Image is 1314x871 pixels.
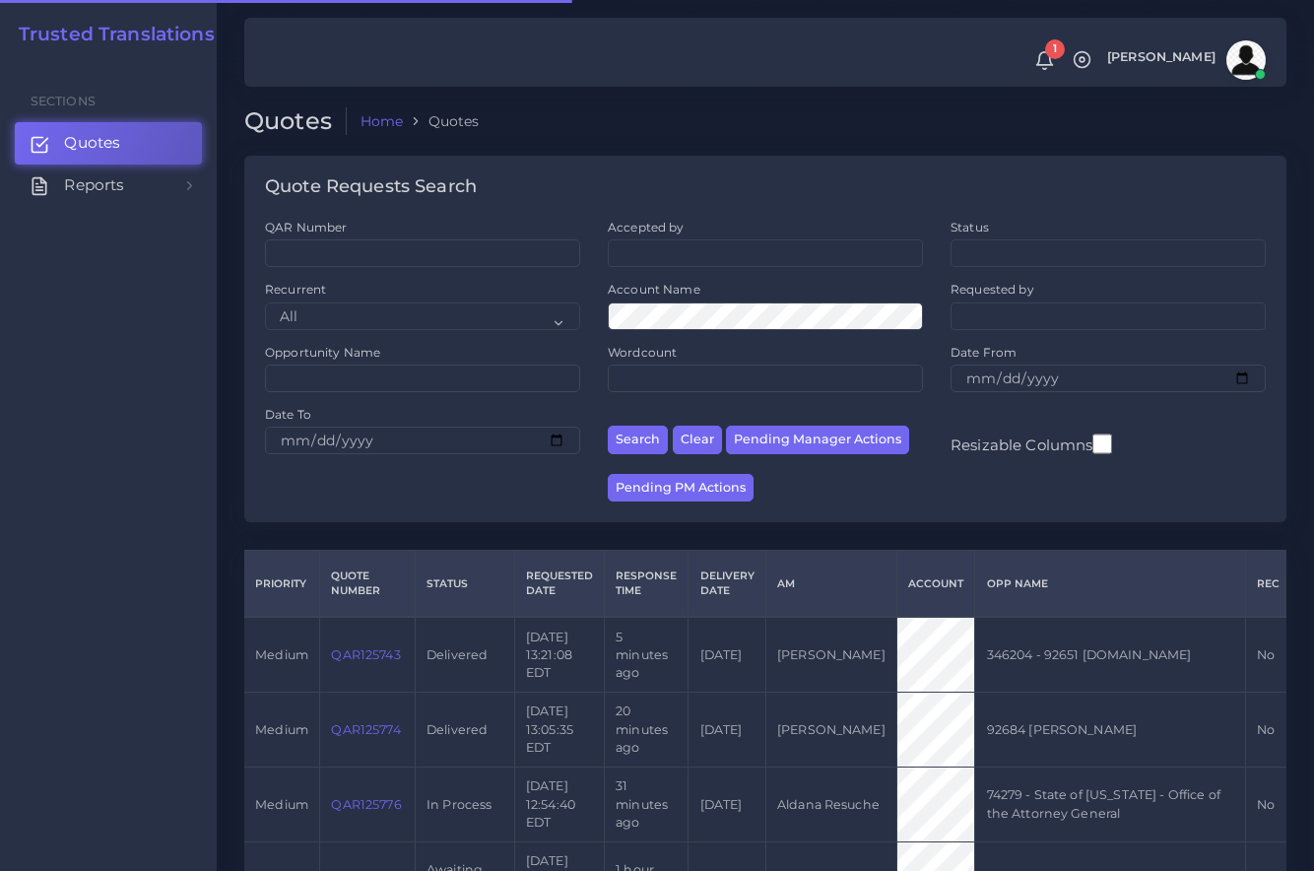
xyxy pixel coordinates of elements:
[244,107,347,136] h2: Quotes
[265,344,380,361] label: Opportunity Name
[608,281,700,298] label: Account Name
[320,551,416,618] th: Quote Number
[255,722,308,737] span: medium
[608,344,677,361] label: Wordcount
[1245,617,1290,692] td: No
[975,551,1245,618] th: Opp Name
[1245,693,1290,768] td: No
[1107,51,1215,64] span: [PERSON_NAME]
[975,768,1245,842] td: 74279 - State of [US_STATE] - Office of the Attorney General
[1226,40,1266,80] img: avatar
[608,426,668,454] button: Search
[605,551,689,618] th: Response Time
[5,24,215,46] a: Trusted Translations
[514,768,604,842] td: [DATE] 12:54:40 EDT
[514,693,604,768] td: [DATE] 13:05:35 EDT
[765,617,896,692] td: [PERSON_NAME]
[726,426,909,454] button: Pending Manager Actions
[608,219,685,235] label: Accepted by
[1245,768,1290,842] td: No
[1097,40,1273,80] a: [PERSON_NAME]avatar
[1245,551,1290,618] th: REC
[689,693,765,768] td: [DATE]
[265,406,311,423] label: Date To
[689,551,765,618] th: Delivery Date
[975,693,1245,768] td: 92684 [PERSON_NAME]
[689,617,765,692] td: [DATE]
[265,219,347,235] label: QAR Number
[244,551,320,618] th: Priority
[975,617,1245,692] td: 346204 - 92651 [DOMAIN_NAME]
[331,797,401,812] a: QAR125776
[605,617,689,692] td: 5 minutes ago
[951,432,1112,456] label: Resizable Columns
[331,722,400,737] a: QAR125774
[415,617,514,692] td: Delivered
[265,176,477,198] h4: Quote Requests Search
[605,768,689,842] td: 31 minutes ago
[951,344,1017,361] label: Date From
[15,122,202,164] a: Quotes
[331,647,400,662] a: QAR125743
[605,693,689,768] td: 20 minutes ago
[415,768,514,842] td: In Process
[514,551,604,618] th: Requested Date
[403,111,479,131] li: Quotes
[896,551,974,618] th: Account
[951,281,1034,298] label: Requested by
[415,551,514,618] th: Status
[255,647,308,662] span: medium
[765,768,896,842] td: Aldana Resuche
[689,768,765,842] td: [DATE]
[415,693,514,768] td: Delivered
[361,111,404,131] a: Home
[31,94,96,108] span: Sections
[1092,432,1112,456] input: Resizable Columns
[1045,39,1065,59] span: 1
[765,551,896,618] th: AM
[514,617,604,692] td: [DATE] 13:21:08 EDT
[15,165,202,206] a: Reports
[765,693,896,768] td: [PERSON_NAME]
[265,281,326,298] label: Recurrent
[64,132,120,154] span: Quotes
[64,174,124,196] span: Reports
[673,426,722,454] button: Clear
[608,474,754,502] button: Pending PM Actions
[1027,50,1062,71] a: 1
[255,797,308,812] span: medium
[951,219,989,235] label: Status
